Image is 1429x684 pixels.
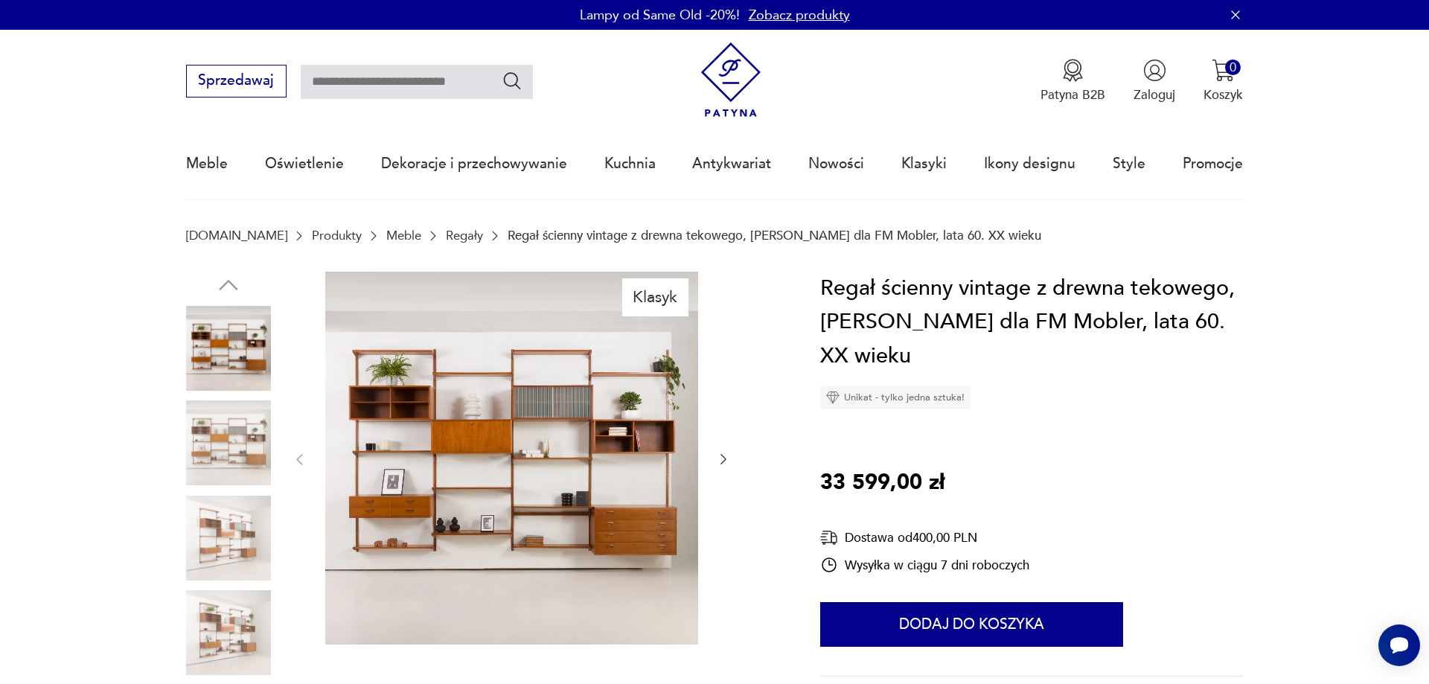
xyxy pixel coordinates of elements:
button: Patyna B2B [1040,59,1105,103]
div: 0 [1225,60,1241,75]
p: Koszyk [1203,86,1243,103]
img: Zdjęcie produktu Regał ścienny vintage z drewna tekowego, Kai Kristiansen dla FM Mobler, lata 60.... [186,496,271,581]
button: Szukaj [502,70,523,92]
p: Regał ścienny vintage z drewna tekowego, [PERSON_NAME] dla FM Mobler, lata 60. XX wieku [508,228,1041,243]
div: Klasyk [622,278,688,316]
a: Zobacz produkty [749,6,850,25]
a: [DOMAIN_NAME] [186,228,287,243]
img: Zdjęcie produktu Regał ścienny vintage z drewna tekowego, Kai Kristiansen dla FM Mobler, lata 60.... [186,590,271,675]
button: 0Koszyk [1203,59,1243,103]
a: Dekoracje i przechowywanie [381,130,567,198]
img: Ikona koszyka [1212,59,1235,82]
a: Nowości [808,130,864,198]
img: Ikonka użytkownika [1143,59,1166,82]
div: Dostawa od 400,00 PLN [820,528,1029,547]
a: Meble [386,228,421,243]
img: Zdjęcie produktu Regał ścienny vintage z drewna tekowego, Kai Kristiansen dla FM Mobler, lata 60.... [186,400,271,485]
a: Style [1113,130,1145,198]
img: Patyna - sklep z meblami i dekoracjami vintage [694,42,769,118]
a: Promocje [1183,130,1243,198]
p: 33 599,00 zł [820,466,944,500]
div: Unikat - tylko jedna sztuka! [820,386,971,409]
p: Patyna B2B [1040,86,1105,103]
button: Dodaj do koszyka [820,602,1123,647]
img: Zdjęcie produktu Regał ścienny vintage z drewna tekowego, Kai Kristiansen dla FM Mobler, lata 60.... [186,306,271,391]
p: Lampy od Same Old -20%! [580,6,740,25]
p: Zaloguj [1134,86,1175,103]
a: Sprzedawaj [186,76,287,88]
a: Meble [186,130,228,198]
img: Ikona dostawy [820,528,838,547]
a: Regały [446,228,483,243]
button: Zaloguj [1134,59,1175,103]
img: Ikona diamentu [826,391,840,404]
a: Produkty [312,228,362,243]
a: Kuchnia [604,130,656,198]
h1: Regał ścienny vintage z drewna tekowego, [PERSON_NAME] dla FM Mobler, lata 60. XX wieku [820,272,1243,374]
button: Sprzedawaj [186,65,287,98]
img: Zdjęcie produktu Regał ścienny vintage z drewna tekowego, Kai Kristiansen dla FM Mobler, lata 60.... [325,272,698,645]
a: Klasyki [901,130,947,198]
div: Wysyłka w ciągu 7 dni roboczych [820,556,1029,574]
a: Antykwariat [692,130,771,198]
iframe: Smartsupp widget button [1378,624,1420,666]
a: Ikona medaluPatyna B2B [1040,59,1105,103]
img: Ikona medalu [1061,59,1084,82]
a: Oświetlenie [265,130,344,198]
a: Ikony designu [984,130,1075,198]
